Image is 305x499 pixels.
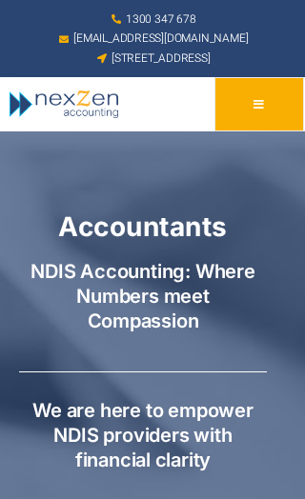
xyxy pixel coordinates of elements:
span: [EMAIL_ADDRESS][DOMAIN_NAME] [69,29,248,48]
div: NDIS Accounting: Where Numbers meet Compassion [19,259,267,333]
a: [EMAIL_ADDRESS][DOMAIN_NAME] [57,29,249,48]
span: Accountants [58,210,228,243]
button: open-menu [214,77,304,131]
a: 1300 347 678 [110,10,196,29]
span: [STREET_ADDRESS] [107,49,211,68]
div: We are here to empower NDIS providers with financial clarity [19,398,267,472]
span: 1300 347 678 [121,10,195,29]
